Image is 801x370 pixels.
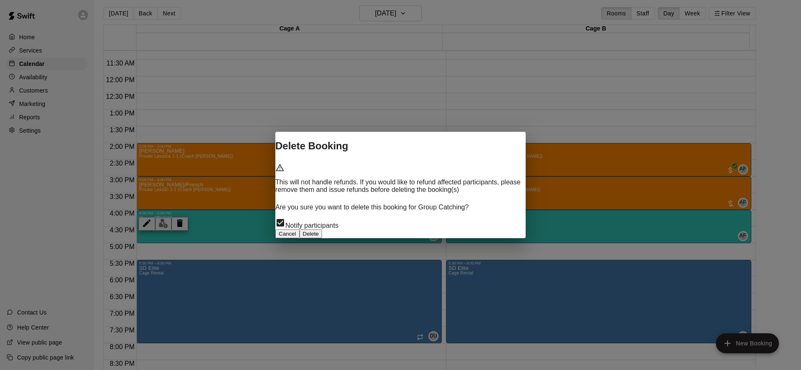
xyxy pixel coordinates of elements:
div: This will not handle refunds. If you would like to refund affected participants, please remove th... [275,175,526,197]
span: Notify participants [285,222,338,229]
h2: Delete Booking [275,140,526,152]
p: Are you sure you want to delete this booking for Group Catching ? [275,204,526,211]
button: Cancel [275,229,300,238]
button: Delete [300,229,322,238]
